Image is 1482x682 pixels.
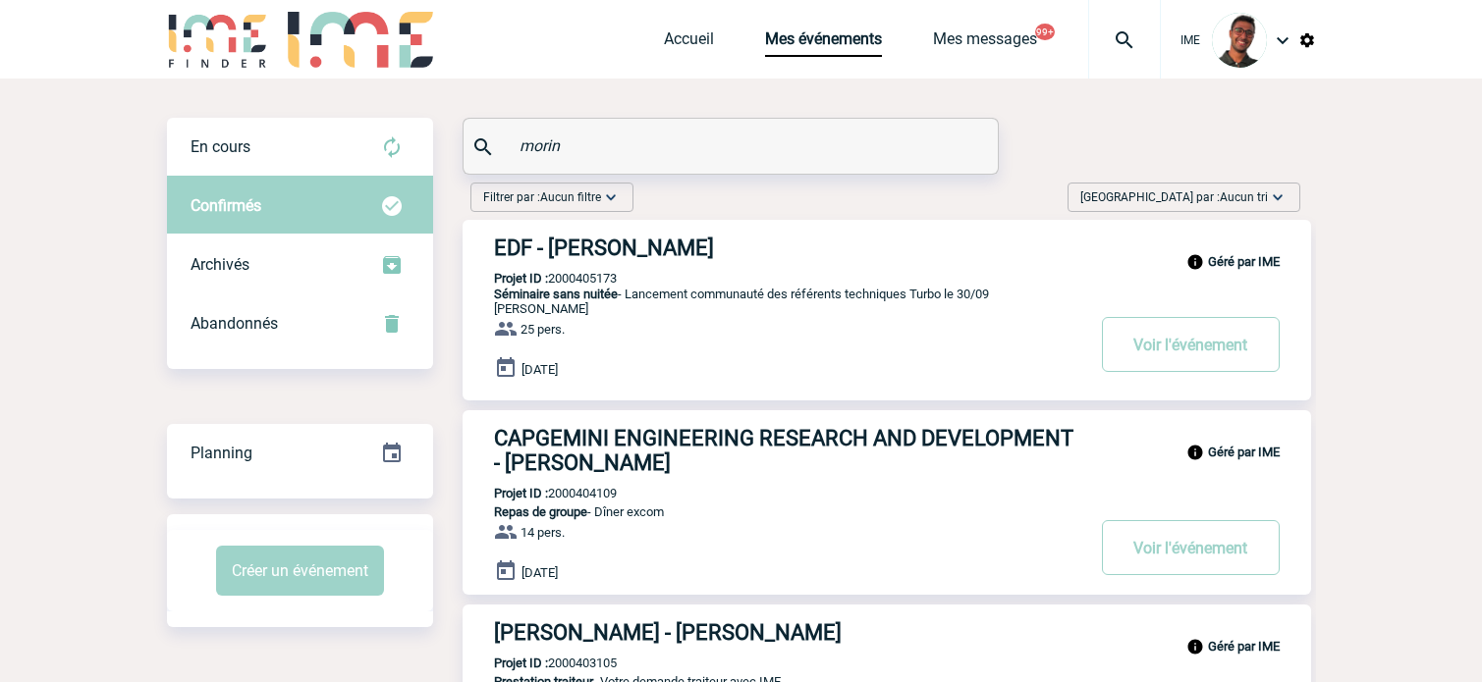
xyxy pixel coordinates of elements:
[463,426,1311,475] a: CAPGEMINI ENGINEERING RESEARCH AND DEVELOPMENT - [PERSON_NAME]
[601,187,621,207] img: baseline_expand_more_white_24dp-b.png
[494,271,548,286] b: Projet ID :
[494,287,618,301] span: Séminaire sans nuitée
[167,423,433,481] a: Planning
[191,444,252,462] span: Planning
[521,525,565,540] span: 14 pers.
[167,118,433,177] div: Retrouvez ici tous vos évènements avant confirmation
[1102,317,1280,372] button: Voir l'événement
[1102,520,1280,575] button: Voir l'événement
[191,137,250,156] span: En cours
[167,294,433,353] div: Retrouvez ici tous vos événements annulés
[191,314,278,333] span: Abandonnés
[1080,187,1268,207] span: [GEOGRAPHIC_DATA] par :
[463,287,1083,316] p: - Lancement communauté des référents techniques Turbo le 30/09 [PERSON_NAME]
[664,29,714,57] a: Accueil
[191,196,261,215] span: Confirmés
[167,12,269,68] img: IME-Finder
[167,424,433,483] div: Retrouvez ici tous vos événements organisés par date et état d'avancement
[483,187,601,207] span: Filtrer par :
[191,255,249,274] span: Archivés
[1186,253,1204,271] img: info_black_24dp.svg
[463,486,617,500] p: 2000404109
[1268,187,1288,207] img: baseline_expand_more_white_24dp-b.png
[1208,639,1280,654] b: Géré par IME
[515,131,952,160] input: Rechercher un événement par son nom
[463,271,617,286] p: 2000405173
[1180,33,1200,47] span: IME
[494,504,587,519] span: Repas de groupe
[494,486,548,500] b: Projet ID :
[1208,445,1280,459] b: Géré par IME
[1212,13,1267,68] img: 124970-0.jpg
[933,29,1037,57] a: Mes messages
[463,620,1311,645] a: [PERSON_NAME] - [PERSON_NAME]
[463,656,617,670] p: 2000403105
[494,236,1083,260] h3: EDF - [PERSON_NAME]
[216,546,384,596] button: Créer un événement
[463,236,1311,260] a: EDF - [PERSON_NAME]
[167,236,433,294] div: Retrouvez ici tous les événements que vous avez décidé d'archiver
[521,565,558,580] span: [DATE]
[765,29,882,57] a: Mes événements
[1220,190,1268,204] span: Aucun tri
[540,190,601,204] span: Aucun filtre
[521,322,565,337] span: 25 pers.
[494,426,1083,475] h3: CAPGEMINI ENGINEERING RESEARCH AND DEVELOPMENT - [PERSON_NAME]
[1186,638,1204,656] img: info_black_24dp.svg
[1208,254,1280,269] b: Géré par IME
[1186,444,1204,461] img: info_black_24dp.svg
[494,656,548,670] b: Projet ID :
[521,362,558,377] span: [DATE]
[1035,24,1055,40] button: 99+
[463,504,1083,519] p: - Dîner excom
[494,620,1083,645] h3: [PERSON_NAME] - [PERSON_NAME]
